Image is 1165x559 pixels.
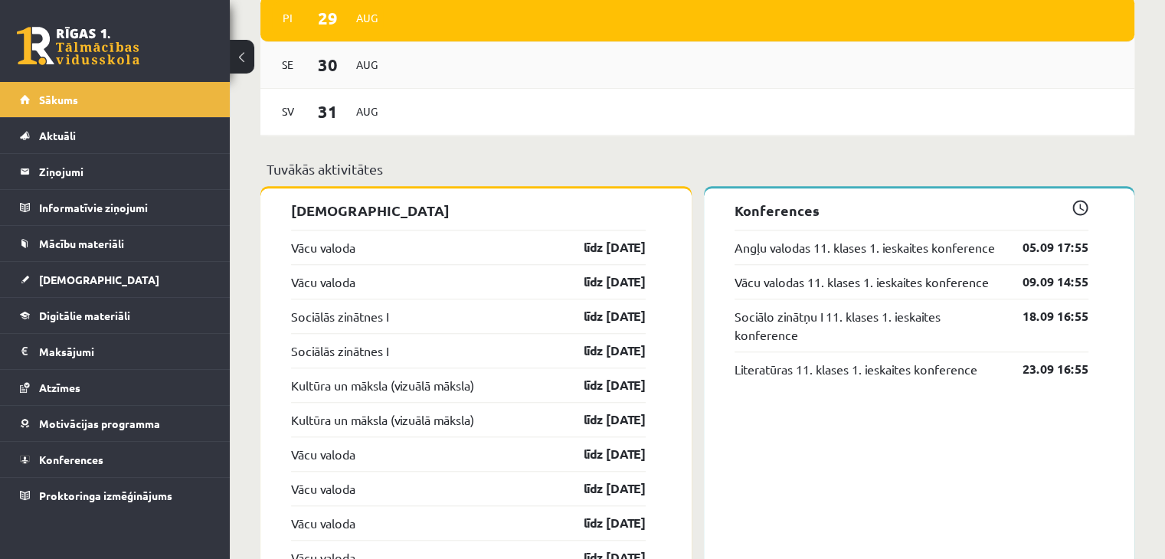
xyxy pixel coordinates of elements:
[557,273,646,291] a: līdz [DATE]
[735,200,1089,221] p: Konferences
[39,190,211,225] legend: Informatīvie ziņojumi
[304,52,352,77] span: 30
[291,514,355,532] a: Vācu valoda
[20,478,211,513] a: Proktoringa izmēģinājums
[291,238,355,257] a: Vācu valoda
[557,410,646,429] a: līdz [DATE]
[20,190,211,225] a: Informatīvie ziņojumi
[39,309,130,322] span: Digitālie materiāli
[39,489,172,502] span: Proktoringa izmēģinājums
[20,118,211,153] a: Aktuāli
[557,479,646,498] a: līdz [DATE]
[291,479,355,498] a: Vācu valoda
[291,445,355,463] a: Vācu valoda
[1000,238,1088,257] a: 05.09 17:55
[351,53,383,77] span: Aug
[272,53,304,77] span: Se
[272,100,304,123] span: Sv
[39,129,76,142] span: Aktuāli
[735,238,995,257] a: Angļu valodas 11. klases 1. ieskaites konference
[20,154,211,189] a: Ziņojumi
[557,238,646,257] a: līdz [DATE]
[272,6,304,30] span: Pi
[351,100,383,123] span: Aug
[557,342,646,360] a: līdz [DATE]
[291,200,646,221] p: [DEMOGRAPHIC_DATA]
[39,381,80,394] span: Atzīmes
[1000,273,1088,291] a: 09.09 14:55
[291,273,355,291] a: Vācu valoda
[20,406,211,441] a: Motivācijas programma
[20,262,211,297] a: [DEMOGRAPHIC_DATA]
[39,417,160,430] span: Motivācijas programma
[20,370,211,405] a: Atzīmes
[39,237,124,250] span: Mācību materiāli
[304,99,352,124] span: 31
[557,307,646,325] a: līdz [DATE]
[20,226,211,261] a: Mācību materiāli
[20,334,211,369] a: Maksājumi
[20,442,211,477] a: Konferences
[39,453,103,466] span: Konferences
[20,298,211,333] a: Digitālie materiāli
[20,82,211,117] a: Sākums
[735,307,1000,344] a: Sociālo zinātņu I 11. klases 1. ieskaites konference
[735,273,989,291] a: Vācu valodas 11. klases 1. ieskaites konference
[39,334,211,369] legend: Maksājumi
[735,360,977,378] a: Literatūras 11. klases 1. ieskaites konference
[1000,360,1088,378] a: 23.09 16:55
[557,514,646,532] a: līdz [DATE]
[17,27,139,65] a: Rīgas 1. Tālmācības vidusskola
[557,376,646,394] a: līdz [DATE]
[557,445,646,463] a: līdz [DATE]
[1000,307,1088,325] a: 18.09 16:55
[291,342,388,360] a: Sociālās zinātnes I
[39,154,211,189] legend: Ziņojumi
[39,273,159,286] span: [DEMOGRAPHIC_DATA]
[304,5,352,31] span: 29
[291,410,474,429] a: Kultūra un māksla (vizuālā māksla)
[291,376,474,394] a: Kultūra un māksla (vizuālā māksla)
[39,93,78,106] span: Sākums
[267,159,1128,179] p: Tuvākās aktivitātes
[351,6,383,30] span: Aug
[291,307,388,325] a: Sociālās zinātnes I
